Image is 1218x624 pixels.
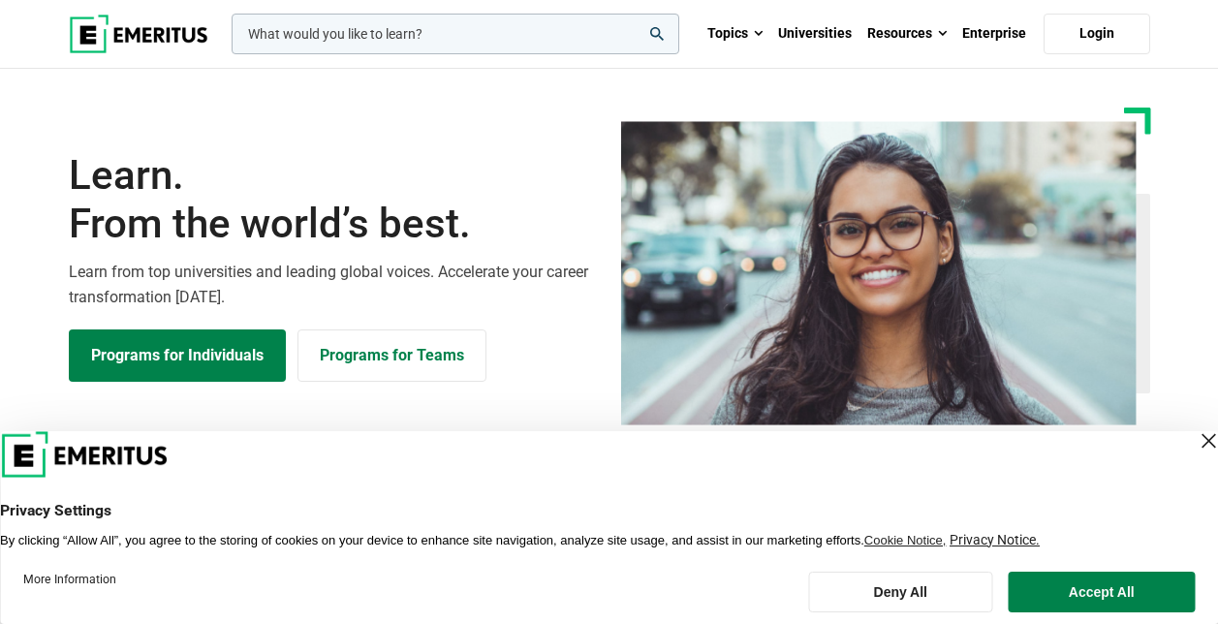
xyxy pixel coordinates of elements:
[69,151,598,249] h1: Learn.
[69,200,598,248] span: From the world’s best.
[232,14,679,54] input: woocommerce-product-search-field-0
[297,329,486,382] a: Explore for Business
[621,121,1137,425] img: Learn from the world's best
[69,329,286,382] a: Explore Programs
[69,260,598,309] p: Learn from top universities and leading global voices. Accelerate your career transformation [DATE].
[1044,14,1150,54] a: Login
